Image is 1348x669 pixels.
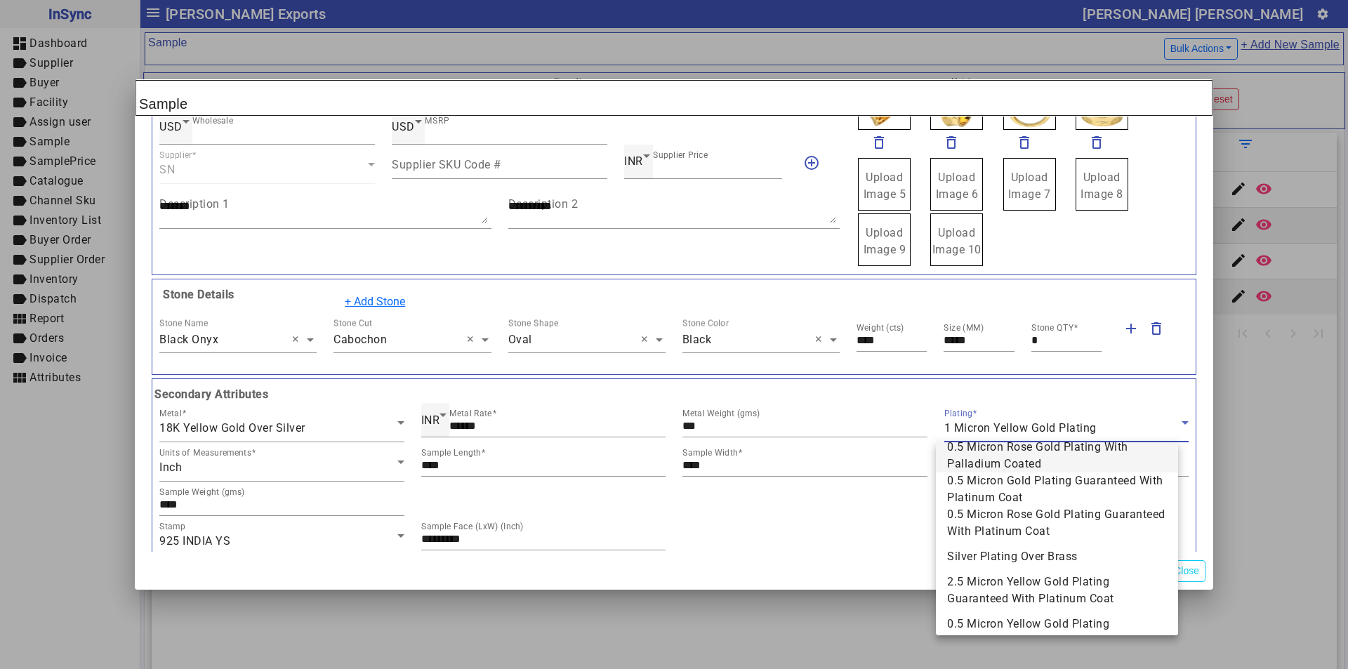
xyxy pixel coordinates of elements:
[947,506,1167,540] span: 0.5 Micron Rose Gold Plating Guaranteed With Platinum Coat
[947,439,1167,472] span: 0.5 Micron Rose Gold Plating With Palladium Coated
[947,574,1167,607] span: 2.5 Micron Yellow Gold Plating Guaranteed With Platinum Coat
[947,548,1078,565] span: Silver Plating Over Brass
[947,616,1109,632] span: 0.5 Micron Yellow Gold Plating
[947,472,1167,506] span: 0.5 Micron Gold Plating Guaranteed With Platinum Coat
